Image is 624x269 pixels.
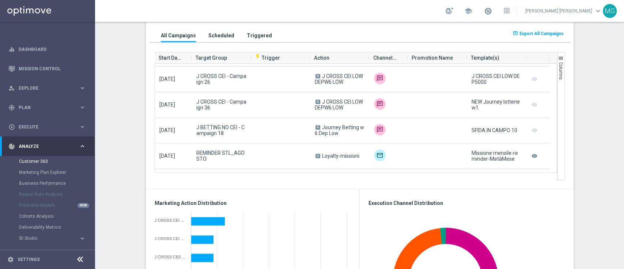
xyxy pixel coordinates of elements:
[19,59,86,78] a: Mission Control
[77,203,89,208] div: NEW
[315,125,320,130] span: A
[315,124,364,136] span: Journey Betting w6 Dep Low
[19,189,94,200] div: Repeat Rate Analysis
[255,55,280,61] span: Trigger
[315,100,320,104] span: A
[155,200,351,206] h3: Marketing Action Distribution
[315,154,320,158] span: A
[464,7,472,15] span: school
[161,32,196,39] h3: All Campaigns
[159,153,175,159] span: [DATE]
[513,30,518,36] i: open_in_browser
[594,7,602,15] span: keyboard_arrow_down
[8,124,15,130] i: play_circle_outline
[196,99,247,111] span: J CROSS CEI - Campaign 36
[19,235,86,241] button: BI Studio keyboard_arrow_right
[19,169,76,175] a: Marketing Plan Explorer
[8,66,86,72] button: Mission Control
[19,167,94,178] div: Marketing Plan Explorer
[19,158,76,164] a: Customer 360
[159,102,175,108] span: [DATE]
[155,218,186,223] div: J CROSS CEI LOW DEPW6 LOW
[315,74,320,78] span: A
[79,143,86,150] i: keyboard_arrow_right
[19,213,76,219] a: Cohorts Analysis
[519,31,564,36] span: Export All Campaigns
[19,211,94,222] div: Cohorts Analysis
[322,153,359,159] span: Loyalty-missioni
[315,99,363,111] span: J CROSS CEI LOW DEPW6 LOW
[472,73,522,85] div: J CROSS CEI LOW DEP5000
[159,127,175,133] span: [DATE]
[79,85,86,91] i: keyboard_arrow_right
[8,85,79,91] div: Explore
[196,150,247,162] span: REMINDER STL_AGOSTO
[247,32,272,39] h3: Triggered
[19,125,79,129] span: Execute
[155,255,186,259] div: J CROSS CB2 CEI LOW
[472,150,522,162] div: Missione mensile-reminder-MetàMese
[19,144,79,149] span: Analyze
[196,124,247,136] span: J BETTING NO CEI - Campaign 18
[159,76,175,82] span: [DATE]
[19,236,79,240] div: BI Studio
[471,51,499,65] span: Template(s)
[159,51,181,65] span: Start Date
[603,4,617,18] div: MG
[558,62,563,80] span: Columns
[374,149,386,161] img: Optimail
[412,51,453,65] span: Promotion Name
[8,124,86,130] button: play_circle_outline Execute keyboard_arrow_right
[19,200,94,211] div: Predictive Models
[315,73,363,85] span: J CROSS CEI LOW DEPW6 LOW
[19,178,94,189] div: Business Performance
[245,29,274,42] button: Triggered
[19,86,79,90] span: Explore
[472,99,522,111] div: NEW Journey lotterie w1
[511,29,565,39] button: open_in_browser Export All Campaigns
[8,85,15,91] i: person_search
[8,46,86,52] button: equalizer Dashboard
[19,180,76,186] a: Business Performance
[472,127,517,133] div: SFIDA IN CAMPO 10
[8,124,79,130] div: Execute
[374,72,386,84] img: Skebby SMS
[79,104,86,111] i: keyboard_arrow_right
[255,54,261,60] i: flash_on
[8,40,86,59] div: Dashboard
[8,143,79,150] div: Analyze
[155,236,186,241] div: J CROSS CEI NO BALANCE DEP3
[19,222,94,233] div: Deliverability Metrics
[374,124,386,135] img: Skebby SMS
[8,105,86,111] div: gps_fixed Plan keyboard_arrow_right
[19,40,86,59] a: Dashboard
[368,200,565,206] h3: Execution Channel Distribution
[79,123,86,130] i: keyboard_arrow_right
[8,59,86,78] div: Mission Control
[525,5,603,16] a: [PERSON_NAME] [PERSON_NAME]keyboard_arrow_down
[8,104,15,111] i: gps_fixed
[18,257,40,262] a: Settings
[8,143,86,149] button: track_changes Analyze keyboard_arrow_right
[208,32,234,39] h3: Scheduled
[19,105,79,110] span: Plan
[8,104,79,111] div: Plan
[19,233,94,244] div: BI Studio
[8,85,86,91] button: person_search Explore keyboard_arrow_right
[207,29,236,42] button: Scheduled
[196,73,247,85] span: J CROSS CEI - Campaign 26
[19,156,94,167] div: Customer 360
[7,256,14,263] i: settings
[8,143,15,150] i: track_changes
[374,98,386,110] img: Skebby SMS
[531,151,538,161] i: remove_red_eye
